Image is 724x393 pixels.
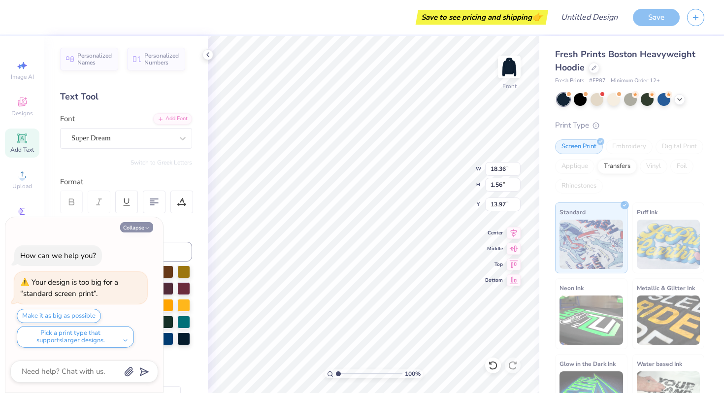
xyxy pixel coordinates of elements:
[418,10,546,25] div: Save to see pricing and shipping
[12,182,32,190] span: Upload
[597,159,637,174] div: Transfers
[637,359,682,369] span: Water based Ink
[60,176,193,188] div: Format
[485,261,503,268] span: Top
[611,77,660,85] span: Minimum Order: 12 +
[10,146,34,154] span: Add Text
[640,159,667,174] div: Vinyl
[559,359,616,369] span: Glow in the Dark Ink
[555,139,603,154] div: Screen Print
[555,120,704,131] div: Print Type
[20,277,118,298] div: Your design is too big for a “standard screen print”.
[532,11,543,23] span: 👉
[559,295,623,345] img: Neon Ink
[60,113,75,125] label: Font
[553,7,625,27] input: Untitled Design
[485,229,503,236] span: Center
[637,295,700,345] img: Metallic & Glitter Ink
[559,207,586,217] span: Standard
[670,159,693,174] div: Foil
[589,77,606,85] span: # FP87
[77,52,112,66] span: Personalized Names
[20,251,96,261] div: How can we help you?
[637,283,695,293] span: Metallic & Glitter Ink
[17,326,134,348] button: Pick a print type that supportslarger designs.
[153,113,192,125] div: Add Font
[485,245,503,252] span: Middle
[11,73,34,81] span: Image AI
[120,222,153,232] button: Collapse
[144,52,179,66] span: Personalized Numbers
[559,283,584,293] span: Neon Ink
[60,90,192,103] div: Text Tool
[485,277,503,284] span: Bottom
[17,309,101,323] button: Make it as big as possible
[405,369,421,378] span: 100 %
[555,159,594,174] div: Applique
[499,57,519,77] img: Front
[131,159,192,166] button: Switch to Greek Letters
[555,77,584,85] span: Fresh Prints
[502,82,517,91] div: Front
[11,109,33,117] span: Designs
[656,139,703,154] div: Digital Print
[555,48,695,73] span: Fresh Prints Boston Heavyweight Hoodie
[637,207,658,217] span: Puff Ink
[606,139,653,154] div: Embroidery
[555,179,603,194] div: Rhinestones
[559,220,623,269] img: Standard
[637,220,700,269] img: Puff Ink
